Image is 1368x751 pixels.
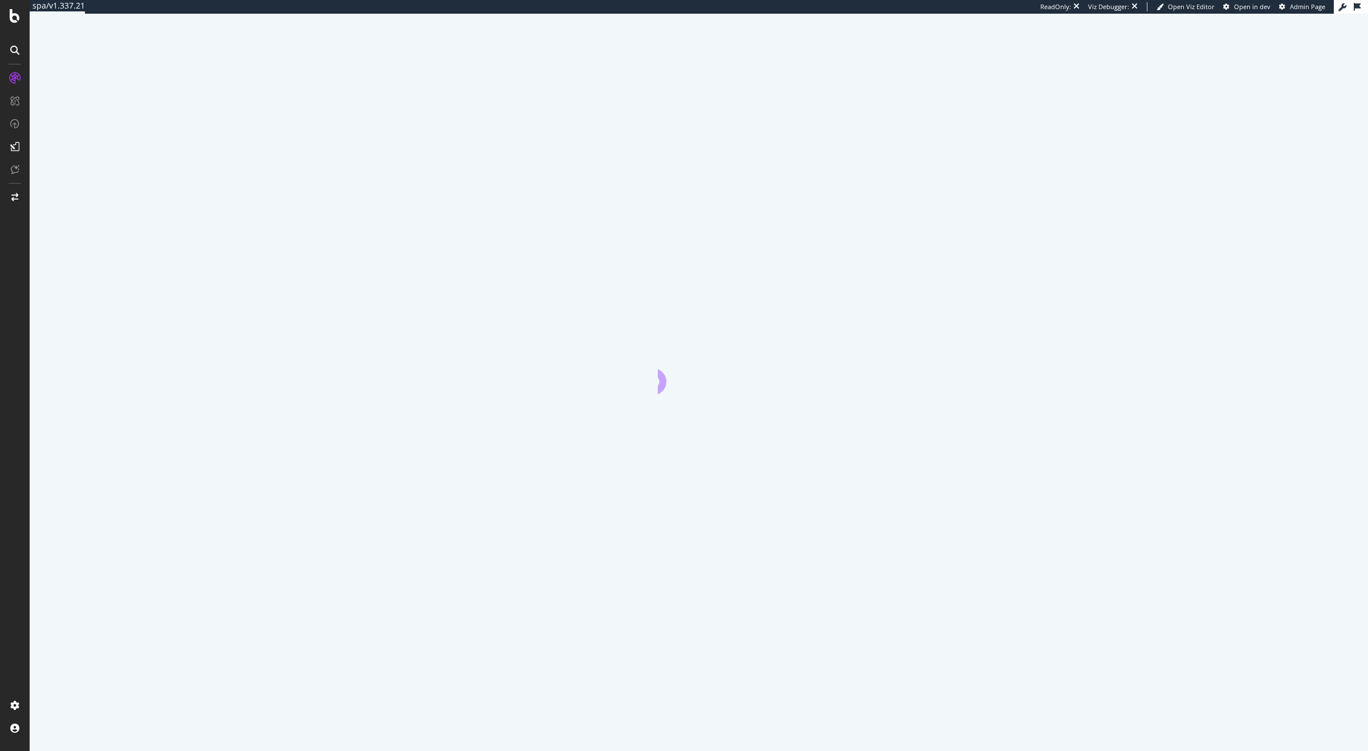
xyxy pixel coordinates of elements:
[1223,2,1271,11] a: Open in dev
[1234,2,1271,11] span: Open in dev
[1290,2,1325,11] span: Admin Page
[1279,2,1325,11] a: Admin Page
[1040,2,1071,11] div: ReadOnly:
[1168,2,1215,11] span: Open Viz Editor
[1157,2,1215,11] a: Open Viz Editor
[1088,2,1129,11] div: Viz Debugger:
[658,353,740,394] div: animation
